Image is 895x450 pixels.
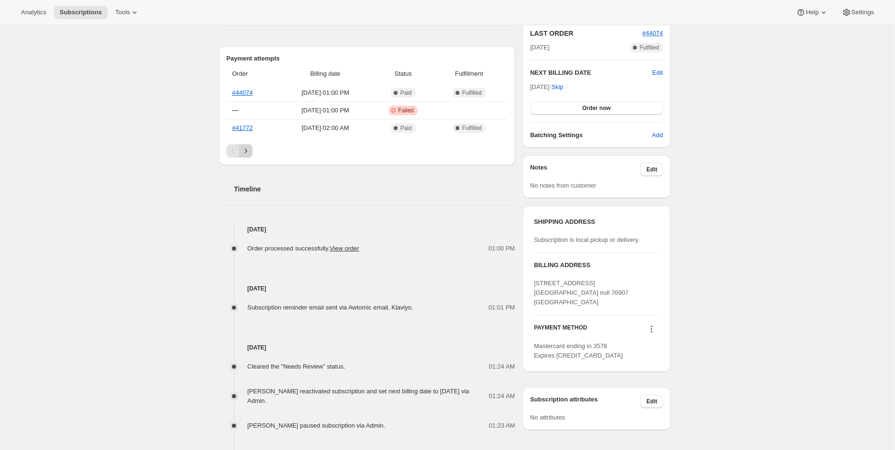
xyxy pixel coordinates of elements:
button: Edit [641,163,663,176]
span: Subscriptions [59,9,102,16]
h3: SHIPPING ADDRESS [534,217,659,227]
span: Billing date [281,69,370,79]
span: 01:00 PM [488,244,515,253]
span: Cleared the "Needs Review" status. [247,363,345,370]
button: Analytics [15,6,52,19]
nav: Pagination [226,144,507,158]
button: Next [239,144,253,158]
span: Mastercard ending in 3578 Expires [CREDIT_CARD_DATA] [534,342,623,359]
a: View order [330,245,359,252]
span: [PERSON_NAME] reactivated subscription and set next billing date to [DATE] via Admin. [247,388,469,404]
button: Subscriptions [54,6,107,19]
span: [DATE] · [530,83,564,90]
h3: PAYMENT METHOD [534,324,587,337]
span: Fulfillment [437,69,502,79]
h3: Subscription attributes [530,395,641,408]
span: Add [652,130,663,140]
h2: Timeline [234,184,515,194]
span: [DATE] [530,43,550,52]
span: Skip [551,82,563,92]
span: --- [232,107,238,114]
span: Subscription is local pickup or delivery. [534,236,640,243]
span: 01:24 AM [489,362,515,371]
span: [STREET_ADDRESS] [GEOGRAPHIC_DATA] null 76907 [GEOGRAPHIC_DATA] [534,280,629,306]
span: Subscription reminder email sent via Awtomic email, Klaviyo. [247,304,413,311]
span: 01:24 AM [489,391,515,401]
span: Analytics [21,9,46,16]
span: Edit [646,166,657,173]
h4: [DATE] [219,284,515,293]
span: Fulfilled [462,89,482,97]
span: Paid [400,89,412,97]
h3: Notes [530,163,641,176]
button: Skip [545,80,569,95]
h3: BILLING ADDRESS [534,260,659,270]
span: [DATE] · 02:00 AM [281,123,370,133]
span: 01:01 PM [488,303,515,312]
button: Edit [652,68,663,78]
h2: Payment attempts [226,54,507,63]
h6: Batching Settings [530,130,652,140]
h2: NEXT BILLING DATE [530,68,652,78]
span: [DATE] · 01:00 PM [281,88,370,98]
span: Settings [851,9,874,16]
span: Fulfilled [640,44,659,51]
span: Order processed successfully. [247,245,359,252]
span: 01:23 AM [489,421,515,430]
button: Settings [836,6,880,19]
button: #44074 [642,29,663,38]
span: No notes from customer [530,182,596,189]
button: Order now [530,101,663,115]
span: Status [375,69,431,79]
a: #41772 [232,124,253,131]
span: Failed [398,107,414,114]
button: Edit [641,395,663,408]
span: Order now [582,104,611,112]
span: Edit [646,398,657,405]
h4: [DATE] [219,343,515,352]
a: #44074 [642,30,663,37]
span: [PERSON_NAME] paused subscription via Admin. [247,422,385,429]
h2: LAST ORDER [530,29,642,38]
span: [DATE] · 01:00 PM [281,106,370,115]
a: #44074 [232,89,253,96]
span: Paid [400,124,412,132]
span: Fulfilled [462,124,482,132]
h4: [DATE] [219,225,515,234]
th: Order [226,63,278,84]
span: Help [806,9,818,16]
span: Tools [115,9,130,16]
span: No attributes [530,414,565,421]
button: Help [790,6,834,19]
button: Tools [109,6,145,19]
button: Add [646,128,669,143]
